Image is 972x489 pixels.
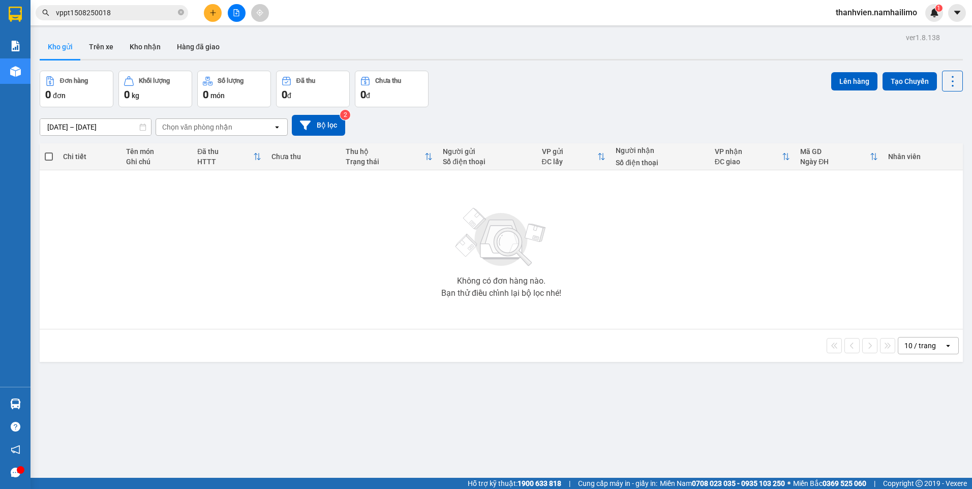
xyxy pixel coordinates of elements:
[953,8,962,17] span: caret-down
[346,147,424,156] div: Thu hộ
[831,72,877,90] button: Lên hàng
[10,399,21,409] img: warehouse-icon
[660,478,785,489] span: Miền Nam
[178,9,184,15] span: close-circle
[287,91,291,100] span: đ
[228,4,246,22] button: file-add
[930,8,939,17] img: icon-new-feature
[375,77,401,84] div: Chưa thu
[793,478,866,489] span: Miền Bắc
[616,159,704,167] div: Số điện thoại
[450,202,552,273] img: svg+xml;base64,PHN2ZyBjbGFzcz0ibGlzdC1wbHVnX19zdmciIHhtbG5zPSJodHRwOi8vd3d3LnczLm9yZy8yMDAwL3N2Zy...
[296,77,315,84] div: Đã thu
[282,88,287,101] span: 0
[124,88,130,101] span: 0
[42,9,49,16] span: search
[256,9,263,16] span: aim
[948,4,966,22] button: caret-down
[178,8,184,18] span: close-circle
[518,479,561,487] strong: 1900 633 818
[795,143,883,170] th: Toggle SortBy
[542,147,598,156] div: VP gửi
[341,143,438,170] th: Toggle SortBy
[132,91,139,100] span: kg
[81,35,121,59] button: Trên xe
[537,143,611,170] th: Toggle SortBy
[209,9,217,16] span: plus
[271,152,336,161] div: Chưa thu
[787,481,791,485] span: ⚪️
[169,35,228,59] button: Hàng đã giao
[197,147,253,156] div: Đã thu
[828,6,925,19] span: thanhvien.namhailimo
[800,158,869,166] div: Ngày ĐH
[916,480,923,487] span: copyright
[60,77,88,84] div: Đơn hàng
[139,77,170,84] div: Khối lượng
[11,422,20,432] span: question-circle
[203,88,208,101] span: 0
[578,478,657,489] span: Cung cấp máy in - giấy in:
[273,123,281,131] svg: open
[904,341,936,351] div: 10 / trang
[443,147,531,156] div: Người gửi
[441,289,561,297] div: Bạn thử điều chỉnh lại bộ lọc nhé!
[233,9,240,16] span: file-add
[197,158,253,166] div: HTTT
[45,88,51,101] span: 0
[944,342,952,350] svg: open
[251,4,269,22] button: aim
[542,158,598,166] div: ĐC lấy
[937,5,940,12] span: 1
[710,143,795,170] th: Toggle SortBy
[11,445,20,454] span: notification
[692,479,785,487] strong: 0708 023 035 - 0935 103 250
[874,478,875,489] span: |
[10,66,21,77] img: warehouse-icon
[218,77,244,84] div: Số lượng
[9,7,22,22] img: logo-vxr
[906,32,940,43] div: ver 1.8.138
[715,147,782,156] div: VP nhận
[823,479,866,487] strong: 0369 525 060
[197,71,271,107] button: Số lượng0món
[204,4,222,22] button: plus
[457,277,545,285] div: Không có đơn hàng nào.
[443,158,531,166] div: Số điện thoại
[616,146,704,155] div: Người nhận
[883,72,937,90] button: Tạo Chuyến
[292,115,345,136] button: Bộ lọc
[126,158,187,166] div: Ghi chú
[888,152,958,161] div: Nhân viên
[40,35,81,59] button: Kho gửi
[10,41,21,51] img: solution-icon
[355,71,429,107] button: Chưa thu0đ
[126,147,187,156] div: Tên món
[715,158,782,166] div: ĐC giao
[162,122,232,132] div: Chọn văn phòng nhận
[346,158,424,166] div: Trạng thái
[935,5,943,12] sup: 1
[340,110,350,120] sup: 2
[53,91,66,100] span: đơn
[56,7,176,18] input: Tìm tên, số ĐT hoặc mã đơn
[118,71,192,107] button: Khối lượng0kg
[276,71,350,107] button: Đã thu0đ
[468,478,561,489] span: Hỗ trợ kỹ thuật:
[800,147,869,156] div: Mã GD
[192,143,266,170] th: Toggle SortBy
[569,478,570,489] span: |
[360,88,366,101] span: 0
[40,71,113,107] button: Đơn hàng0đơn
[63,152,116,161] div: Chi tiết
[121,35,169,59] button: Kho nhận
[210,91,225,100] span: món
[11,468,20,477] span: message
[366,91,370,100] span: đ
[40,119,151,135] input: Select a date range.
